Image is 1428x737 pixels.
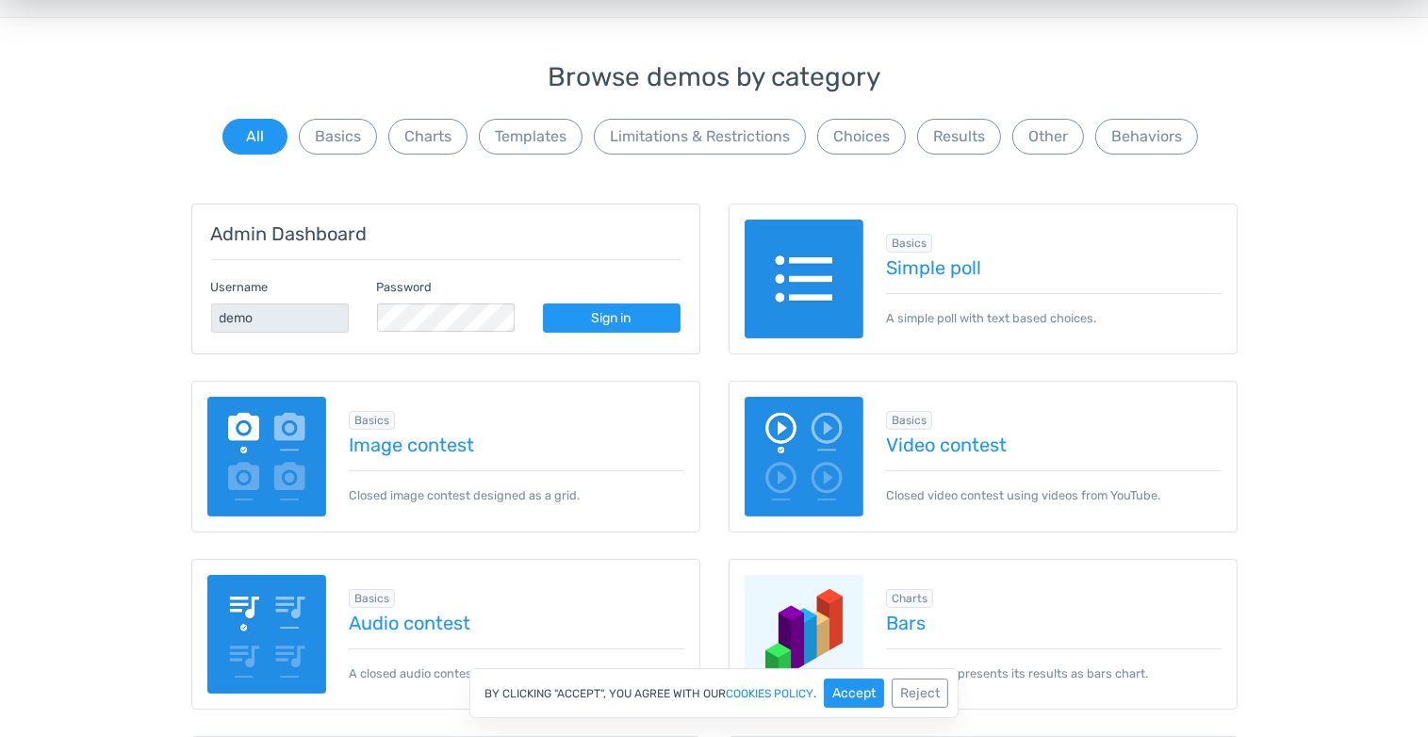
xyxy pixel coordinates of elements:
a: Audio contest [349,613,684,633]
img: audio-poll.png.webp [207,575,327,695]
p: A simple poll with text based choices. [886,293,1222,327]
button: Choices [817,119,906,155]
span: Browse all in Basics [886,234,932,253]
button: Templates [479,119,583,155]
div: By clicking "Accept", you agree with our . [469,668,959,718]
span: Browse all in Basics [349,589,395,608]
a: Bars [886,613,1222,633]
button: Behaviors [1095,119,1198,155]
a: Simple poll [886,257,1222,278]
h3: Browse demos by category [191,63,1238,92]
a: Image contest [349,434,684,455]
p: A closed audio contest with a visual cover. [349,648,684,682]
img: text-poll.png.webp [745,220,864,339]
button: Other [1012,119,1084,155]
img: video-poll.png.webp [745,397,864,516]
h5: Admin Dashboard [211,223,681,244]
button: Results [917,119,1001,155]
span: Browse all in Basics [886,411,932,430]
img: charts-bars.png.webp [745,575,864,695]
p: Closed video contest using videos from YouTube. [886,470,1222,504]
span: Browse all in Basics [349,411,395,430]
button: Limitations & Restrictions [594,119,806,155]
img: image-poll.png.webp [207,397,327,516]
button: Reject [892,679,948,708]
span: Browse all in Charts [886,589,933,608]
button: All [222,119,287,155]
a: Sign in [543,303,681,333]
a: cookies policy [726,688,813,699]
button: Charts [388,119,468,155]
p: Closed image contest designed as a grid. [349,470,684,504]
label: Password [377,278,433,296]
p: A poll that represents its results as bars chart. [886,648,1222,682]
a: Video contest [886,434,1222,455]
label: Username [211,278,269,296]
button: Basics [299,119,377,155]
button: Accept [824,679,884,708]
